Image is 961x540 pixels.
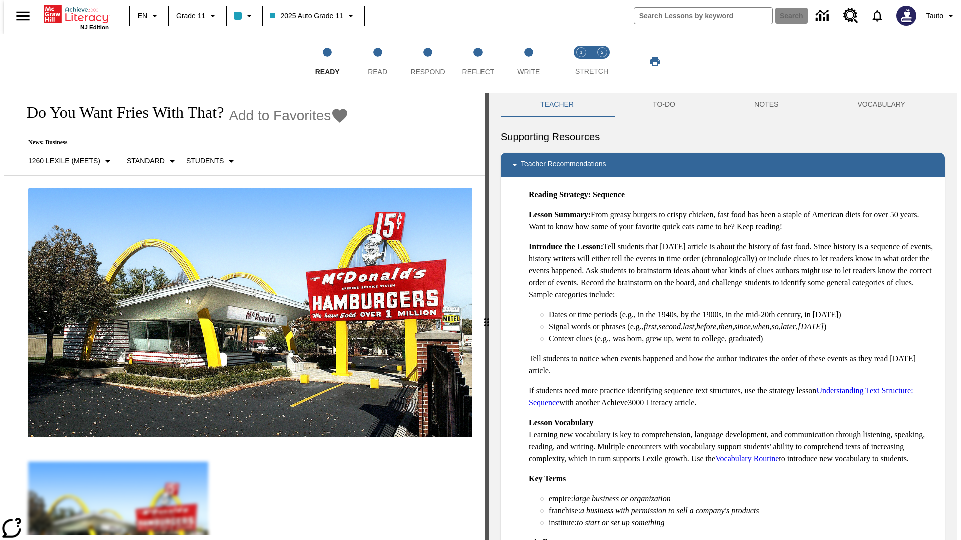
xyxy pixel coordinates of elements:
input: search field [634,8,772,24]
strong: Lesson Summary: [529,210,591,219]
a: Resource Center, Will open in new tab [837,2,864,29]
div: Instructional Panel Tabs [501,93,945,117]
button: Select Lexile, 1260 Lexile (Meets) [24,152,118,170]
em: first [644,322,657,331]
h6: Supporting Resources [501,129,945,145]
em: second [659,322,681,331]
a: Vocabulary Routine [715,454,779,463]
button: Class color is light blue. Change class color [230,7,259,25]
em: a business with permission to sell a company's products [580,506,759,515]
button: Stretch Respond step 2 of 2 [588,34,617,89]
button: Stretch Read step 1 of 2 [567,34,596,89]
li: franchise: [549,505,937,517]
p: From greasy burgers to crispy chicken, fast food has been a staple of American diets for over 50 ... [529,209,937,233]
button: Teacher [501,93,613,117]
em: so [772,322,779,331]
em: large business or organization [573,494,671,503]
h1: Do You Want Fries With That? [16,103,224,122]
button: Respond step 3 of 5 [399,34,457,89]
p: Students [186,156,224,166]
span: Add to Favorites [229,108,331,124]
span: 2025 Auto Grade 11 [270,11,343,21]
div: Press Enter or Spacebar and then press right and left arrow keys to move the slider [485,93,489,540]
button: Open side menu [8,1,38,31]
strong: Key Terms [529,474,566,483]
button: Add to Favorites - Do You Want Fries With That? [229,107,349,124]
a: Notifications [864,3,890,29]
div: activity [489,93,957,540]
span: NJ Edition [80,24,109,30]
button: NOTES [715,93,818,117]
em: [DATE] [798,322,824,331]
p: Learning new vocabulary is key to comprehension, language development, and communication through ... [529,417,937,465]
button: VOCABULARY [818,93,945,117]
div: Teacher Recommendations [501,153,945,177]
strong: Sequence [593,190,625,199]
strong: Lesson Vocabulary [529,418,593,427]
em: before [696,322,716,331]
em: since [734,322,751,331]
text: 1 [580,50,582,55]
button: Grade: Grade 11, Select a grade [172,7,223,25]
em: last [683,322,694,331]
button: Write step 5 of 5 [500,34,558,89]
button: Read step 2 of 5 [348,34,406,89]
li: Signal words or phrases (e.g., , , , , , , , , , ) [549,321,937,333]
span: Tauto [926,11,943,21]
button: Print [639,52,671,70]
img: Avatar [896,6,916,26]
span: Read [368,68,387,76]
p: If students need more practice identifying sequence text structures, use the strategy lesson with... [529,385,937,409]
img: One of the first McDonald's stores, with the iconic red sign and golden arches. [28,188,472,438]
a: Data Center [810,2,837,30]
button: Reflect step 4 of 5 [449,34,507,89]
div: reading [4,93,485,535]
span: EN [138,11,147,21]
button: Select Student [182,152,241,170]
em: to start or set up something [577,518,665,527]
li: institute: [549,517,937,529]
li: Context clues (e.g., was born, grew up, went to college, graduated) [549,333,937,345]
em: then [718,322,732,331]
span: Grade 11 [176,11,205,21]
span: STRETCH [575,67,608,75]
p: Teacher Recommendations [521,159,606,171]
button: Class: 2025 Auto Grade 11, Select your class [266,7,360,25]
li: empire: [549,493,937,505]
span: Ready [315,68,340,76]
a: Understanding Text Structure: Sequence [529,386,913,407]
strong: Reading Strategy: [529,190,591,199]
p: Tell students that [DATE] article is about the history of fast food. Since history is a sequence ... [529,241,937,301]
button: Language: EN, Select a language [133,7,165,25]
em: when [753,322,770,331]
button: Select a new avatar [890,3,922,29]
div: Home [44,3,109,30]
li: Dates or time periods (e.g., in the 1940s, by the 1900s, in the mid-20th century, in [DATE]) [549,309,937,321]
p: 1260 Lexile (Meets) [28,156,100,166]
em: later [781,322,796,331]
button: Scaffolds, Standard [123,152,182,170]
button: Ready step 1 of 5 [298,34,356,89]
p: Tell students to notice when events happened and how the author indicates the order of these even... [529,353,937,377]
span: Respond [410,68,445,76]
text: 2 [601,50,603,55]
span: Write [517,68,540,76]
button: TO-DO [613,93,715,117]
strong: Introduce the Lesson: [529,242,603,251]
p: Standard [127,156,165,166]
span: Reflect [462,68,495,76]
button: Profile/Settings [922,7,961,25]
p: News: Business [16,139,349,146]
